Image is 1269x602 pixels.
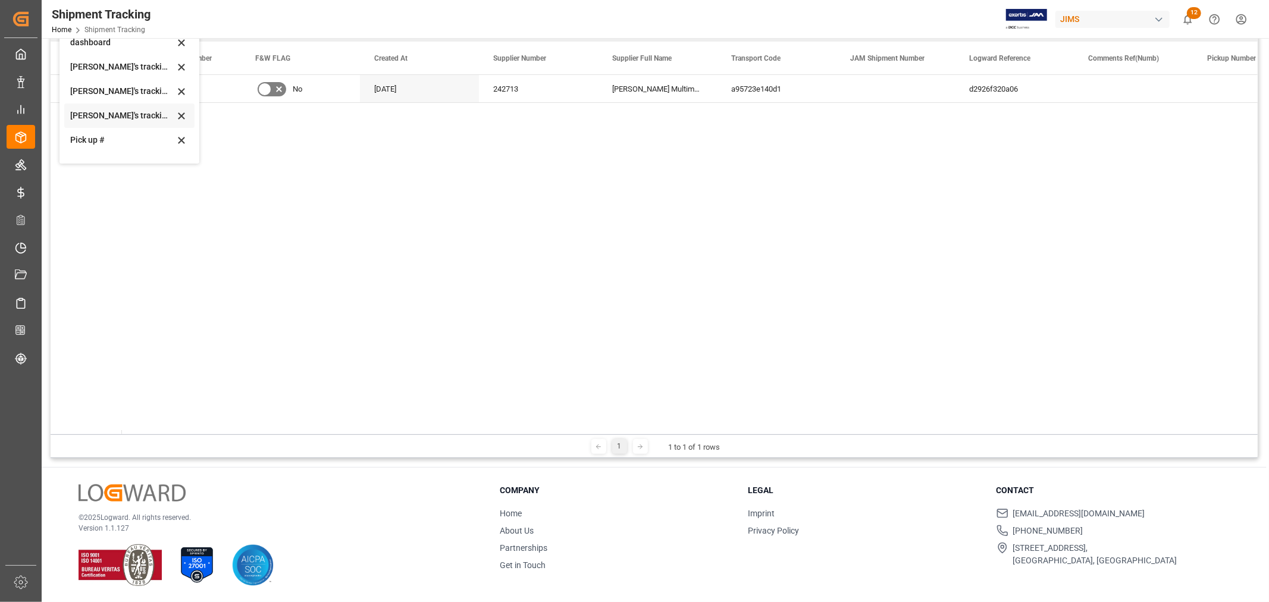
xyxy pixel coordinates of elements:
div: [PERSON_NAME] Multimedia [GEOGRAPHIC_DATA] [598,75,717,102]
span: Supplier Full Name [612,54,672,62]
a: Privacy Policy [748,526,799,535]
div: dashboard [70,36,174,49]
div: [PERSON_NAME]'s tracking all # _5 [70,85,174,98]
img: AICPA SOC [232,544,274,586]
span: Supplier Number [493,54,546,62]
span: No [293,76,302,103]
div: Shipment Tracking [52,5,151,23]
a: Home [500,509,522,518]
button: show 12 new notifications [1174,6,1201,33]
span: Logward Reference [969,54,1030,62]
span: Comments Ref(Numb) [1088,54,1159,62]
p: © 2025 Logward. All rights reserved. [79,512,470,523]
a: Partnerships [500,543,547,553]
div: [PERSON_NAME]'s tracking all_3 [70,61,174,73]
img: ISO 27001 Certification [176,544,218,586]
div: 1 [612,439,627,454]
a: Get in Touch [500,560,546,570]
span: F&W FLAG [255,54,290,62]
a: About Us [500,526,534,535]
a: Home [52,26,71,34]
div: 1 to 1 of 1 rows [669,441,720,453]
button: JIMS [1055,8,1174,30]
div: [PERSON_NAME]'s tracking all_sample [70,109,174,122]
span: [PHONE_NUMBER] [1013,525,1083,537]
span: Transport Code [731,54,781,62]
div: Pick up # [70,134,174,146]
span: [STREET_ADDRESS], [GEOGRAPHIC_DATA], [GEOGRAPHIC_DATA] [1013,542,1177,567]
p: Version 1.1.127 [79,523,470,534]
h3: Contact [997,484,1230,497]
span: Created At [374,54,408,62]
span: 12 [1187,7,1201,19]
div: a95723e140d1 [717,75,836,102]
h3: Legal [748,484,981,497]
span: [EMAIL_ADDRESS][DOMAIN_NAME] [1013,507,1145,520]
div: additional charges [70,158,174,171]
img: ISO 9001 & ISO 14001 Certification [79,544,162,586]
div: Press SPACE to select this row. [51,75,122,103]
div: JIMS [1055,11,1170,28]
div: d2926f320a06 [955,75,1074,102]
button: Help Center [1201,6,1228,33]
img: Logward Logo [79,484,186,501]
div: 242713 [479,75,598,102]
div: [DATE] [360,75,479,102]
a: Imprint [748,509,775,518]
span: Pickup Number [1207,54,1256,62]
h3: Company [500,484,733,497]
span: JAM Shipment Number [850,54,925,62]
img: Exertis%20JAM%20-%20Email%20Logo.jpg_1722504956.jpg [1006,9,1047,30]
